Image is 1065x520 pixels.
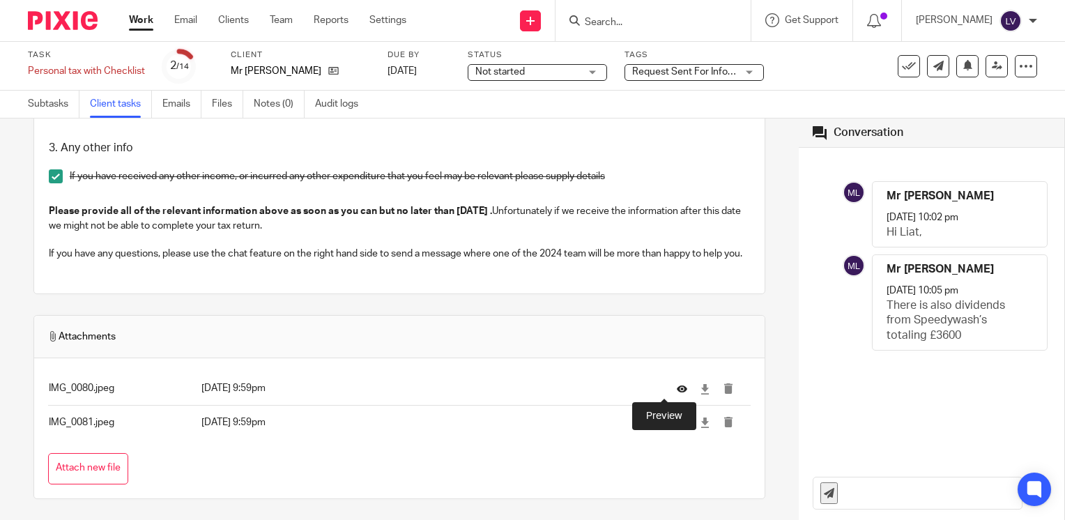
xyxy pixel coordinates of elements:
div: 2 [170,58,189,74]
a: Work [129,13,153,27]
span: Get Support [785,15,838,25]
a: Team [270,13,293,27]
span: Not started [475,67,525,77]
a: Email [174,13,197,27]
label: Tags [625,49,764,61]
label: Task [28,49,145,61]
div: Conversation [834,125,903,140]
p: There is also dividends from Speedywash’s totaling £3600 [887,298,1020,343]
a: Settings [369,13,406,27]
p: [DATE] 9:59pm [201,415,656,429]
strong: Please provide all of the relevant information above as soon as you can but no later than [DATE] . [49,206,492,216]
img: svg%3E [999,10,1022,32]
img: svg%3E [843,181,865,204]
a: Emails [162,91,201,118]
h3: 3. Any other info [49,141,751,155]
h4: Mr [PERSON_NAME] [887,189,994,204]
a: Download [700,382,710,396]
span: Attachments [48,330,116,344]
a: Clients [218,13,249,27]
button: Attach new file [48,453,128,484]
p: If you have received any other income, or incurred any other expenditure that you feel may be rel... [70,169,751,183]
p: Mr [PERSON_NAME] [231,64,321,78]
input: Search [583,17,709,29]
a: Notes (0) [254,91,305,118]
label: Status [468,49,607,61]
label: Due by [388,49,450,61]
p: [DATE] 10:05 pm [887,284,958,298]
img: svg%3E [843,254,865,277]
a: Subtasks [28,91,79,118]
a: Client tasks [90,91,152,118]
span: [DATE] [388,66,417,76]
span: Request Sent For Information [632,67,761,77]
label: Client [231,49,370,61]
p: [PERSON_NAME] [916,13,993,27]
a: Reports [314,13,348,27]
p: If you have any questions, please use the chat feature on the right hand side to send a message w... [49,247,751,261]
img: Pixie [28,11,98,30]
a: Audit logs [315,91,369,118]
p: Unfortunately if we receive the information after this date we might not be able to complete your... [49,204,751,233]
p: [DATE] 10:02 pm [887,211,958,224]
a: Download [700,415,710,429]
p: [DATE] 9:59pm [201,381,656,395]
p: IMG_0081.jpeg [49,415,194,429]
h4: Mr [PERSON_NAME] [887,262,994,277]
p: Hi Liat, [887,225,1020,240]
small: /14 [176,63,189,70]
p: IMG_0080.jpeg [49,381,194,395]
div: Personal tax with Checklist [28,64,145,78]
a: Files [212,91,243,118]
